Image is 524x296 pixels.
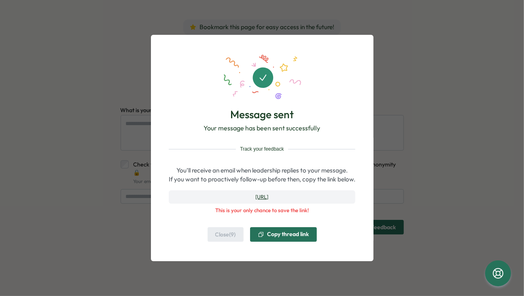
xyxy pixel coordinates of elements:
[169,166,355,184] p: You’ll receive an email when leadership replies to your message. If you want to proactively follo...
[169,207,355,214] p: This is your only chance to save the link!
[204,123,320,133] p: Your message has been sent successfully
[169,145,355,153] div: Track your feedback
[169,190,355,204] a: [URL]
[258,231,309,238] div: Copy thread link
[230,107,294,121] p: Message sent
[250,227,317,242] button: Copy thread link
